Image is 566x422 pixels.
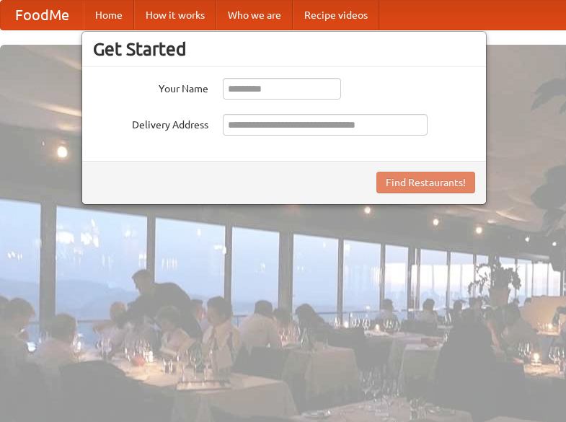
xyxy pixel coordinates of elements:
[93,114,208,132] label: Delivery Address
[293,1,379,30] a: Recipe videos
[376,172,475,193] button: Find Restaurants!
[134,1,216,30] a: How it works
[93,78,208,96] label: Your Name
[84,1,134,30] a: Home
[93,38,475,60] h3: Get Started
[216,1,293,30] a: Who we are
[1,1,84,30] a: FoodMe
